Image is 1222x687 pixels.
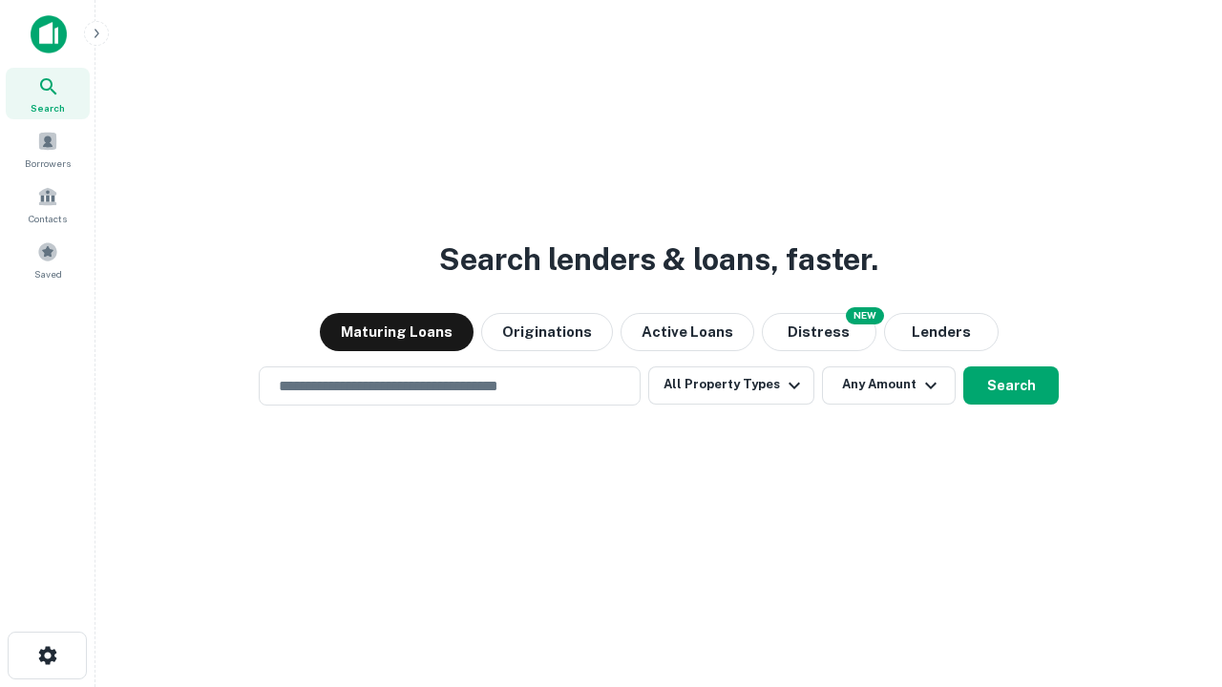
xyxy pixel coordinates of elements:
img: capitalize-icon.png [31,15,67,53]
span: Borrowers [25,156,71,171]
h3: Search lenders & loans, faster. [439,237,878,282]
a: Contacts [6,178,90,230]
span: Saved [34,266,62,281]
button: Originations [481,313,613,351]
span: Search [31,100,65,115]
a: Saved [6,234,90,285]
span: Contacts [29,211,67,226]
button: All Property Types [648,366,814,405]
button: Search [963,366,1059,405]
button: Lenders [884,313,999,351]
button: Any Amount [822,366,956,405]
iframe: Chat Widget [1127,534,1222,626]
button: Search distressed loans with lien and other non-mortgage details. [762,313,876,351]
button: Active Loans [621,313,754,351]
a: Search [6,68,90,119]
a: Borrowers [6,123,90,175]
button: Maturing Loans [320,313,474,351]
div: NEW [846,307,884,324]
